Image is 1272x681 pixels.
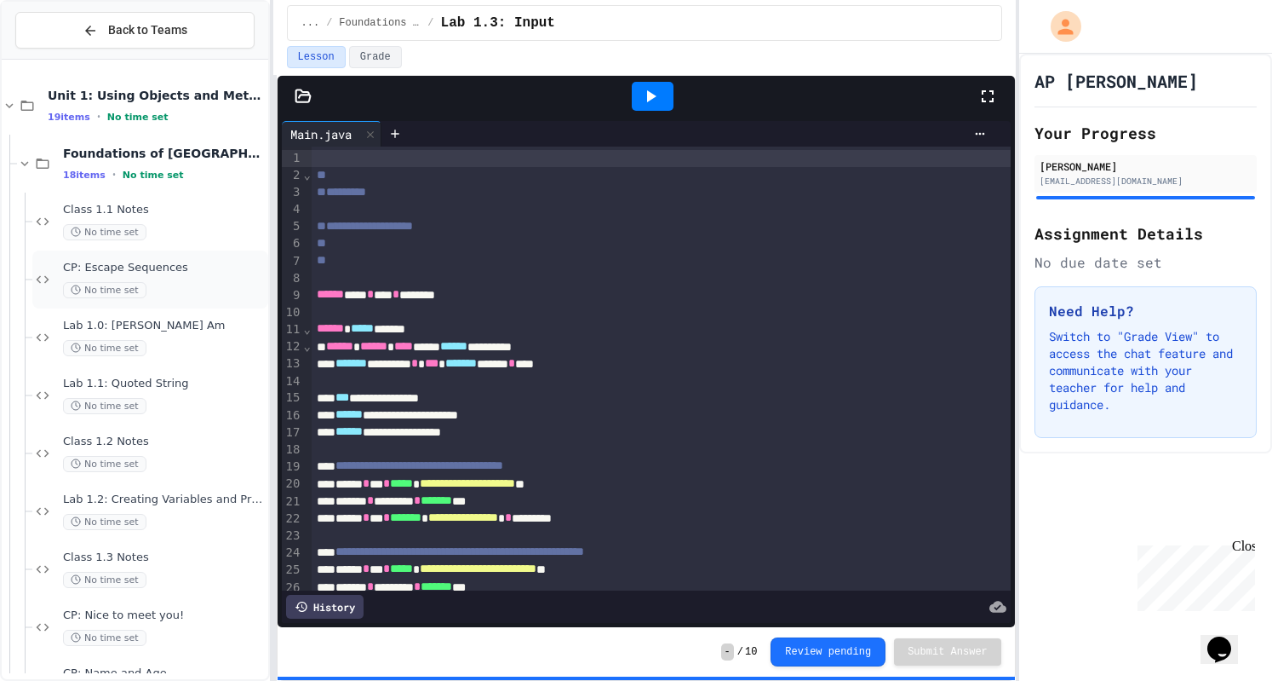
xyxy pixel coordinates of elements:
[7,7,117,108] div: Chat with us now!Close
[63,146,265,161] span: Foundations of [GEOGRAPHIC_DATA]
[908,645,988,659] span: Submit Answer
[15,12,255,49] button: Back to Teams
[112,168,116,182] span: •
[63,572,146,588] span: No time set
[721,643,734,661] span: -
[282,218,303,235] div: 5
[63,282,146,298] span: No time set
[737,645,743,659] span: /
[301,16,320,30] span: ...
[1034,252,1257,273] div: No due date set
[326,16,332,30] span: /
[282,150,303,167] div: 1
[63,398,146,414] span: No time set
[1040,159,1252,174] div: [PERSON_NAME]
[894,638,1001,666] button: Submit Answer
[63,493,265,507] span: Lab 1.2: Creating Variables and Printing
[63,340,146,356] span: No time set
[63,319,265,333] span: Lab 1.0: [PERSON_NAME] Am
[282,201,303,218] div: 4
[282,184,303,201] div: 3
[282,441,303,459] div: 18
[1034,222,1257,245] h2: Assignment Details
[63,203,265,217] span: Class 1.1 Notes
[286,595,364,619] div: History
[282,476,303,493] div: 20
[282,235,303,252] div: 6
[282,287,303,304] div: 9
[282,562,303,579] div: 25
[427,16,433,30] span: /
[282,493,303,511] div: 21
[282,373,303,390] div: 14
[63,609,265,623] span: CP: Nice to meet you!
[1040,175,1252,188] div: [EMAIL_ADDRESS][DOMAIN_NAME]
[1131,539,1255,611] iframe: chat widget
[108,21,187,39] span: Back to Teams
[63,261,265,275] span: CP: Escape Sequences
[282,304,303,321] div: 10
[282,459,303,476] div: 19
[282,511,303,528] div: 22
[282,545,303,562] div: 24
[282,390,303,407] div: 15
[287,46,346,68] button: Lesson
[1033,7,1086,46] div: My Account
[771,638,885,667] button: Review pending
[282,125,360,143] div: Main.java
[63,224,146,240] span: No time set
[302,168,311,182] span: Fold line
[282,270,303,287] div: 8
[339,16,421,30] span: Foundations of Java
[63,456,146,472] span: No time set
[63,667,265,681] span: CP: Name and Age
[63,514,146,530] span: No time set
[282,424,303,441] div: 17
[282,528,303,545] div: 23
[1049,328,1242,413] p: Switch to "Grade View" to access the chat feature and communicate with your teacher for help and ...
[123,170,184,181] span: No time set
[745,645,757,659] span: 10
[48,112,90,123] span: 19 items
[63,551,265,565] span: Class 1.3 Notes
[63,170,106,181] span: 18 items
[1200,613,1255,664] iframe: chat widget
[107,112,169,123] span: No time set
[349,46,402,68] button: Grade
[63,630,146,646] span: No time set
[282,121,381,147] div: Main.java
[48,88,265,103] span: Unit 1: Using Objects and Methods
[282,580,303,597] div: 26
[302,322,311,336] span: Fold line
[302,339,311,353] span: Fold line
[282,167,303,184] div: 2
[282,338,303,355] div: 12
[441,13,555,33] span: Lab 1.3: Input
[282,355,303,372] div: 13
[282,321,303,338] div: 11
[282,407,303,424] div: 16
[282,253,303,270] div: 7
[63,435,265,449] span: Class 1.2 Notes
[97,110,100,124] span: •
[1049,301,1242,321] h3: Need Help?
[1034,69,1198,93] h1: AP [PERSON_NAME]
[1034,121,1257,145] h2: Your Progress
[63,377,265,391] span: Lab 1.1: Quoted String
